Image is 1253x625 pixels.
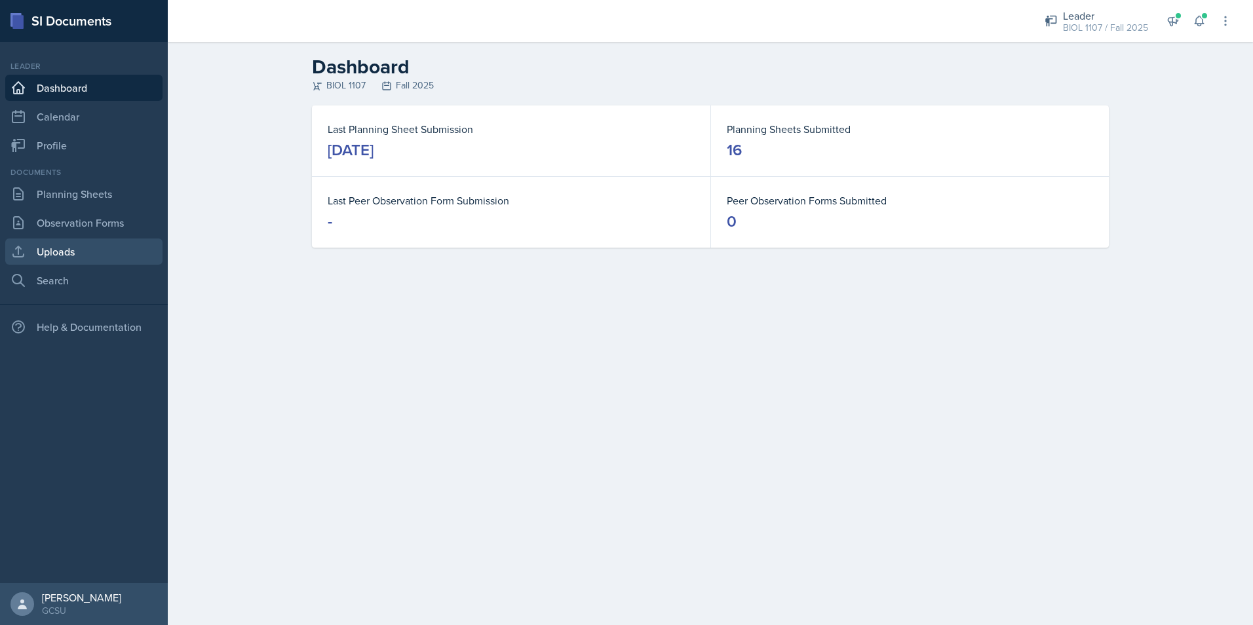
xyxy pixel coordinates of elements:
[312,79,1109,92] div: BIOL 1107 Fall 2025
[328,193,695,208] dt: Last Peer Observation Form Submission
[5,104,163,130] a: Calendar
[5,75,163,101] a: Dashboard
[328,211,332,232] div: -
[1063,21,1148,35] div: BIOL 1107 / Fall 2025
[5,238,163,265] a: Uploads
[42,604,121,617] div: GCSU
[5,210,163,236] a: Observation Forms
[1063,8,1148,24] div: Leader
[5,60,163,72] div: Leader
[5,181,163,207] a: Planning Sheets
[312,55,1109,79] h2: Dashboard
[727,140,742,161] div: 16
[5,166,163,178] div: Documents
[42,591,121,604] div: [PERSON_NAME]
[328,121,695,137] dt: Last Planning Sheet Submission
[727,211,737,232] div: 0
[5,132,163,159] a: Profile
[727,193,1093,208] dt: Peer Observation Forms Submitted
[328,140,374,161] div: [DATE]
[5,314,163,340] div: Help & Documentation
[727,121,1093,137] dt: Planning Sheets Submitted
[5,267,163,294] a: Search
